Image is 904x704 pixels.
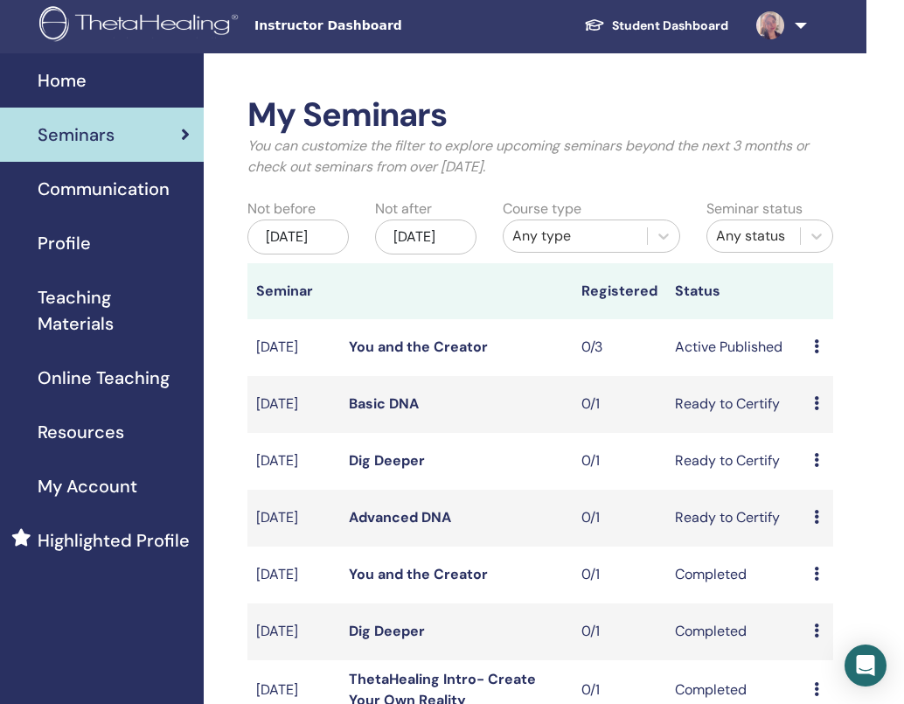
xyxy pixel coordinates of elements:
[570,10,742,42] a: Student Dashboard
[39,6,244,45] img: logo.png
[38,527,190,554] span: Highlighted Profile
[38,230,91,256] span: Profile
[247,433,340,490] td: [DATE]
[38,284,190,337] span: Teaching Materials
[349,394,419,413] a: Basic DNA
[666,319,806,376] td: Active Published
[247,220,349,254] div: [DATE]
[584,17,605,32] img: graduation-cap-white.svg
[247,376,340,433] td: [DATE]
[666,603,806,660] td: Completed
[503,199,581,220] label: Course type
[38,365,170,391] span: Online Teaching
[38,473,137,499] span: My Account
[573,603,665,660] td: 0/1
[845,645,887,687] div: Open Intercom Messenger
[375,199,432,220] label: Not after
[247,136,833,178] p: You can customize the filter to explore upcoming seminars beyond the next 3 months or check out s...
[349,565,488,583] a: You and the Creator
[375,220,476,254] div: [DATE]
[349,338,488,356] a: You and the Creator
[247,95,833,136] h2: My Seminars
[247,199,316,220] label: Not before
[666,433,806,490] td: Ready to Certify
[573,433,665,490] td: 0/1
[247,490,340,547] td: [DATE]
[254,17,517,35] span: Instructor Dashboard
[756,11,784,39] img: default.jpg
[38,419,124,445] span: Resources
[247,603,340,660] td: [DATE]
[349,622,425,640] a: Dig Deeper
[573,319,665,376] td: 0/3
[666,263,806,319] th: Status
[666,376,806,433] td: Ready to Certify
[573,490,665,547] td: 0/1
[716,226,791,247] div: Any status
[38,176,170,202] span: Communication
[247,263,340,319] th: Seminar
[666,490,806,547] td: Ready to Certify
[247,319,340,376] td: [DATE]
[38,122,115,148] span: Seminars
[512,226,638,247] div: Any type
[573,376,665,433] td: 0/1
[38,67,87,94] span: Home
[247,547,340,603] td: [DATE]
[666,547,806,603] td: Completed
[349,508,451,526] a: Advanced DNA
[349,451,425,470] a: Dig Deeper
[573,263,665,319] th: Registered
[573,547,665,603] td: 0/1
[706,199,803,220] label: Seminar status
